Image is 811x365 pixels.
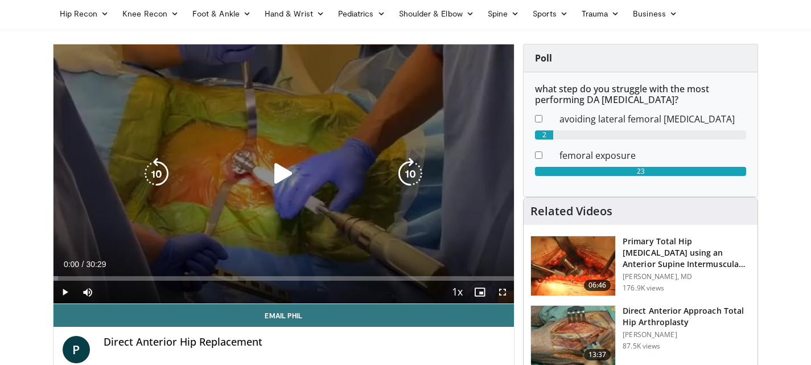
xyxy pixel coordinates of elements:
p: 87.5K views [623,342,660,351]
a: Email Phil [53,304,514,327]
h4: Direct Anterior Hip Replacement [104,336,505,348]
a: Knee Recon [116,2,186,25]
button: Mute [76,281,99,304]
a: Shoulder & Elbow [392,2,481,25]
a: Foot & Ankle [186,2,258,25]
h4: Related Videos [530,204,612,218]
span: 30:29 [86,260,106,269]
video-js: Video Player [53,44,514,304]
a: Spine [481,2,526,25]
button: Enable picture-in-picture mode [468,281,491,304]
a: Pediatrics [331,2,392,25]
a: Sports [526,2,575,25]
button: Fullscreen [491,281,514,304]
a: Trauma [575,2,627,25]
a: P [63,336,90,363]
img: 294118_0000_1.png.150x105_q85_crop-smart_upscale.jpg [531,306,615,365]
p: [PERSON_NAME], MD [623,272,751,281]
dd: avoiding lateral femoral [MEDICAL_DATA] [551,112,755,126]
a: Business [626,2,684,25]
p: 176.9K views [623,284,664,293]
span: 06:46 [584,280,611,291]
dd: femoral exposure [551,149,755,162]
img: 263423_3.png.150x105_q85_crop-smart_upscale.jpg [531,236,615,296]
span: 13:37 [584,349,611,360]
a: Hip Recon [53,2,116,25]
h6: what step do you struggle with the most performing DA [MEDICAL_DATA]? [535,84,746,105]
p: [PERSON_NAME] [623,330,751,339]
strong: Poll [535,52,552,64]
div: 23 [535,167,746,176]
h3: Primary Total Hip [MEDICAL_DATA] using an Anterior Supine Intermuscula… [623,236,751,270]
span: 0:00 [64,260,79,269]
a: 06:46 Primary Total Hip [MEDICAL_DATA] using an Anterior Supine Intermuscula… [PERSON_NAME], MD 1... [530,236,751,296]
button: Playback Rate [446,281,468,304]
div: 2 [535,130,553,140]
div: Progress Bar [53,276,514,281]
h3: Direct Anterior Approach Total Hip Arthroplasty [623,305,751,328]
button: Play [53,281,76,304]
a: Hand & Wrist [258,2,331,25]
span: / [82,260,84,269]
